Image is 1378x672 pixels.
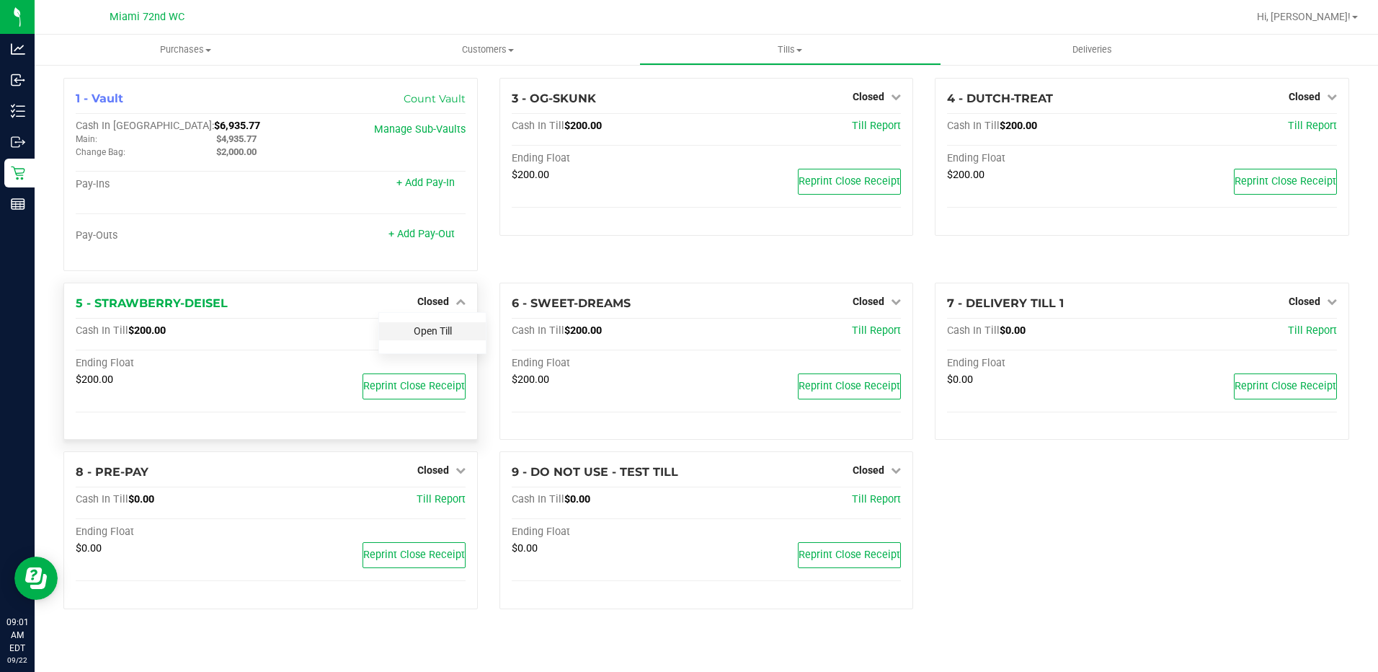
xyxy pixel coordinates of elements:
[128,324,166,337] span: $200.00
[852,324,901,337] a: Till Report
[947,92,1053,105] span: 4 - DUTCH-TREAT
[512,92,596,105] span: 3 - OG-SKUNK
[417,493,466,505] a: Till Report
[639,35,941,65] a: Tills
[853,296,884,307] span: Closed
[363,542,466,568] button: Reprint Close Receipt
[1234,373,1337,399] button: Reprint Close Receipt
[799,380,900,392] span: Reprint Close Receipt
[947,152,1142,165] div: Ending Float
[1289,296,1320,307] span: Closed
[128,493,154,505] span: $0.00
[76,493,128,505] span: Cash In Till
[363,373,466,399] button: Reprint Close Receipt
[76,542,102,554] span: $0.00
[512,296,631,310] span: 6 - SWEET-DREAMS
[1234,169,1337,195] button: Reprint Close Receipt
[216,146,257,157] span: $2,000.00
[110,11,185,23] span: Miami 72nd WC
[1257,11,1351,22] span: Hi, [PERSON_NAME]!
[76,120,214,132] span: Cash In [GEOGRAPHIC_DATA]:
[1053,43,1132,56] span: Deliveries
[1288,120,1337,132] a: Till Report
[76,147,125,157] span: Change Bag:
[852,120,901,132] a: Till Report
[798,169,901,195] button: Reprint Close Receipt
[11,135,25,149] inline-svg: Outbound
[216,133,257,144] span: $4,935.77
[947,373,973,386] span: $0.00
[512,493,564,505] span: Cash In Till
[76,296,228,310] span: 5 - STRAWBERRY-DEISEL
[853,91,884,102] span: Closed
[404,92,466,105] a: Count Vault
[512,357,706,370] div: Ending Float
[337,35,639,65] a: Customers
[417,296,449,307] span: Closed
[11,197,25,211] inline-svg: Reports
[1289,91,1320,102] span: Closed
[76,229,270,242] div: Pay-Outs
[396,177,455,189] a: + Add Pay-In
[76,134,97,144] span: Main:
[337,43,638,56] span: Customers
[76,92,123,105] span: 1 - Vault
[14,557,58,600] iframe: Resource center
[564,120,602,132] span: $200.00
[11,166,25,180] inline-svg: Retail
[417,464,449,476] span: Closed
[947,324,1000,337] span: Cash In Till
[414,325,452,337] a: Open Till
[852,493,901,505] a: Till Report
[947,296,1064,310] span: 7 - DELIVERY TILL 1
[799,549,900,561] span: Reprint Close Receipt
[363,380,465,392] span: Reprint Close Receipt
[6,655,28,666] p: 09/22
[1235,175,1336,187] span: Reprint Close Receipt
[11,104,25,118] inline-svg: Inventory
[11,42,25,56] inline-svg: Analytics
[363,549,465,561] span: Reprint Close Receipt
[6,616,28,655] p: 09:01 AM EDT
[512,542,538,554] span: $0.00
[76,465,148,479] span: 8 - PRE-PAY
[512,373,549,386] span: $200.00
[564,324,602,337] span: $200.00
[1288,324,1337,337] a: Till Report
[512,324,564,337] span: Cash In Till
[798,542,901,568] button: Reprint Close Receipt
[76,373,113,386] span: $200.00
[512,169,549,181] span: $200.00
[853,464,884,476] span: Closed
[564,493,590,505] span: $0.00
[76,324,128,337] span: Cash In Till
[640,43,941,56] span: Tills
[941,35,1243,65] a: Deliveries
[374,123,466,136] a: Manage Sub-Vaults
[214,120,260,132] span: $6,935.77
[76,178,270,191] div: Pay-Ins
[947,169,984,181] span: $200.00
[947,120,1000,132] span: Cash In Till
[11,73,25,87] inline-svg: Inbound
[1000,120,1037,132] span: $200.00
[76,526,270,539] div: Ending Float
[1000,324,1026,337] span: $0.00
[388,228,455,240] a: + Add Pay-Out
[512,120,564,132] span: Cash In Till
[512,465,678,479] span: 9 - DO NOT USE - TEST TILL
[798,373,901,399] button: Reprint Close Receipt
[35,35,337,65] a: Purchases
[1235,380,1336,392] span: Reprint Close Receipt
[76,357,270,370] div: Ending Float
[799,175,900,187] span: Reprint Close Receipt
[35,43,337,56] span: Purchases
[947,357,1142,370] div: Ending Float
[512,526,706,539] div: Ending Float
